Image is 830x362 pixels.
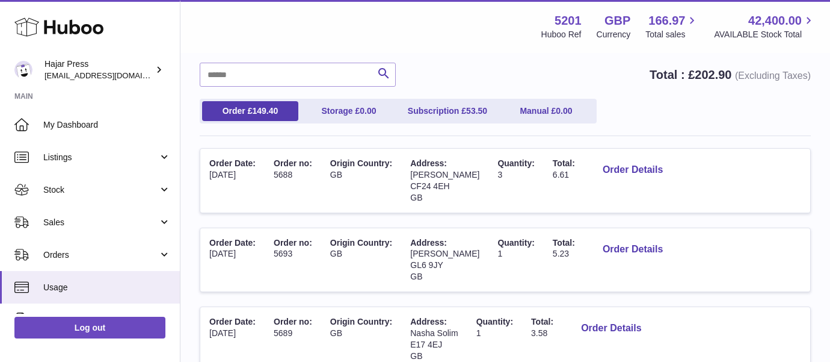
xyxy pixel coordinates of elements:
span: 3.58 [531,328,547,338]
span: Total sales [645,29,699,40]
span: GL6 9JY [410,260,443,270]
span: Order Date: [209,158,256,168]
button: Order Details [593,237,672,262]
span: AVAILABLE Stock Total [714,29,816,40]
a: Subscription £53.50 [399,101,496,121]
span: Order no: [274,158,312,168]
a: Storage £0.00 [301,101,397,121]
span: 202.90 [695,68,731,81]
span: [EMAIL_ADDRESS][DOMAIN_NAME] [45,70,177,80]
span: GB [410,272,422,281]
a: 42,400.00 AVAILABLE Stock Total [714,13,816,40]
span: Origin Country: [330,158,392,168]
span: Stock [43,184,158,196]
span: Sales [43,217,158,228]
td: GB [321,149,401,213]
td: GB [321,228,401,292]
span: Listings [43,152,158,163]
td: 3 [488,149,543,213]
a: 166.97 Total sales [645,13,699,40]
button: Order Details [593,158,672,183]
a: Order £149.40 [202,101,298,121]
div: Hajar Press [45,58,153,81]
span: 166.97 [648,13,685,29]
td: 5693 [265,228,321,292]
span: Total: [553,238,575,248]
a: Manual £0.00 [498,101,594,121]
span: 42,400.00 [748,13,802,29]
span: Usage [43,282,171,293]
a: Log out [14,317,165,339]
span: 5.23 [553,249,569,258]
span: Order no: [274,238,312,248]
span: Quantity: [476,317,513,326]
span: Origin Country: [330,317,392,326]
span: Total: [553,158,575,168]
span: My Dashboard [43,119,171,131]
span: 149.40 [252,106,278,116]
div: Currency [597,29,631,40]
span: GB [410,193,422,202]
td: [DATE] [200,149,265,213]
span: Origin Country: [330,238,392,248]
span: [PERSON_NAME] [410,249,479,258]
span: Order no: [274,317,312,326]
span: Address: [410,158,447,168]
img: editorial@hajarpress.com [14,61,32,79]
span: Order Date: [209,317,256,326]
span: 0.00 [556,106,572,116]
span: E17 4EJ [410,340,442,349]
span: Total: [531,317,553,326]
span: 6.61 [553,170,569,179]
td: 5688 [265,149,321,213]
span: (Excluding Taxes) [735,70,811,81]
span: 0.00 [360,106,376,116]
span: Quantity: [497,238,534,248]
span: Order Date: [209,238,256,248]
span: Address: [410,238,447,248]
span: 53.50 [466,106,487,116]
button: Order Details [571,316,651,341]
div: Huboo Ref [541,29,582,40]
span: CF24 4EH [410,181,449,191]
span: Address: [410,317,447,326]
span: Nasha Solim [410,328,458,338]
strong: Total : £ [650,68,811,81]
td: [DATE] [200,228,265,292]
span: GB [410,351,422,361]
span: [PERSON_NAME] [410,170,479,179]
span: Quantity: [497,158,534,168]
td: 1 [488,228,543,292]
strong: GBP [604,13,630,29]
strong: 5201 [555,13,582,29]
span: Orders [43,249,158,261]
